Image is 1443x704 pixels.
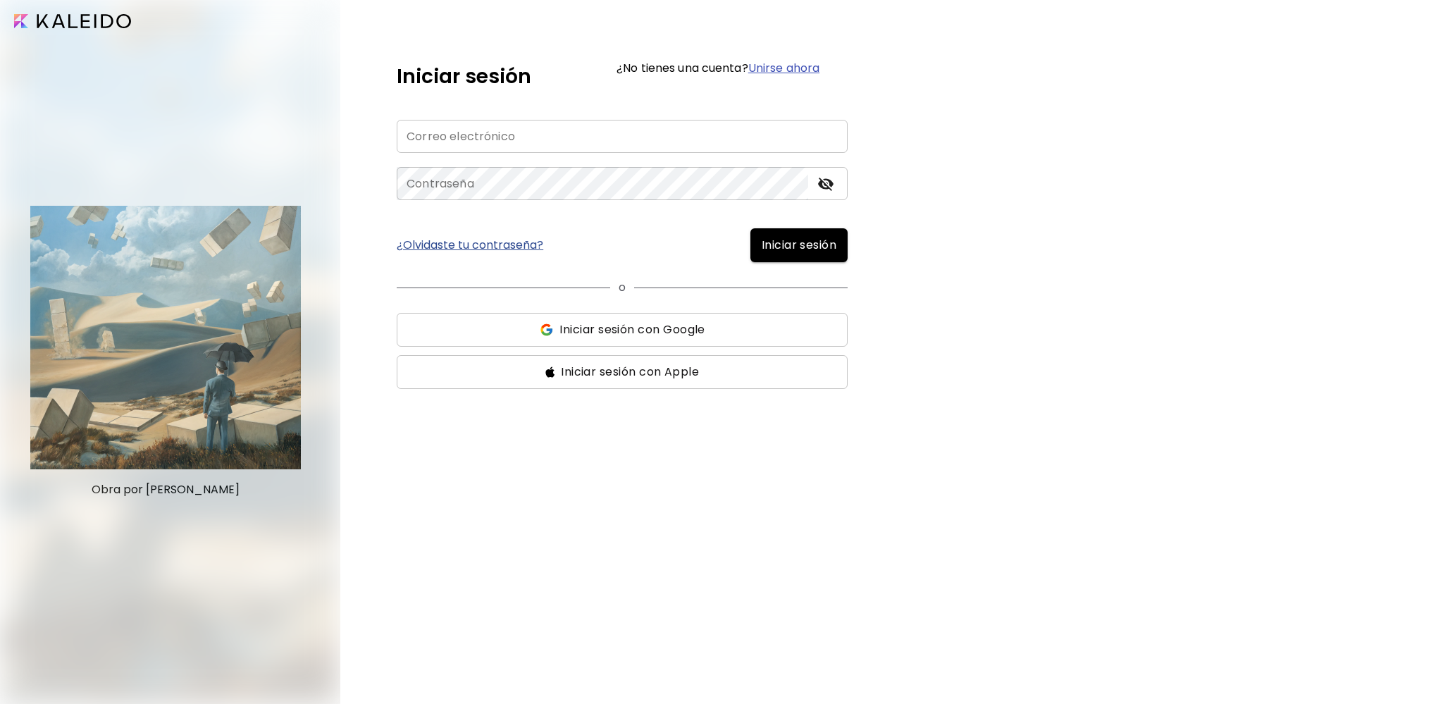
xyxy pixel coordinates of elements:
span: Iniciar sesión con Apple [561,364,699,381]
button: ssIniciar sesión con Google [397,313,848,347]
h5: Iniciar sesión [397,62,531,92]
button: toggle password visibility [814,172,838,196]
span: Iniciar sesión [762,237,836,254]
img: ss [545,366,555,378]
a: ¿Olvidaste tu contraseña? [397,240,543,251]
img: ss [539,323,554,337]
button: ssIniciar sesión con Apple [397,355,848,389]
a: Unirse ahora [748,60,819,76]
h6: ¿No tienes una cuenta? [617,63,819,74]
button: Iniciar sesión [750,228,848,262]
p: o [619,279,626,296]
span: Iniciar sesión con Google [559,321,705,338]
